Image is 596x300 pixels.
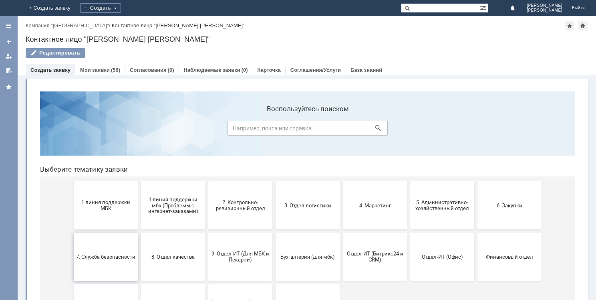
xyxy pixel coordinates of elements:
[26,22,109,28] a: Компания "[GEOGRAPHIC_DATA]"
[379,114,438,126] span: 5. Административно-хозяйственный отдел
[309,148,373,196] button: Отдел-ИТ (Битрикс24 и CRM)
[350,67,382,73] a: База знаний
[168,67,174,73] div: (0)
[177,114,236,126] span: 2. Контрольно-ревизионный отдел
[80,67,110,73] a: Мои заявки
[40,96,104,144] button: 1 линия поддержки МБК
[242,199,306,247] button: не актуален
[107,148,171,196] button: 8. Отдел качества
[175,199,239,247] button: [PERSON_NAME]. Услуги ИТ для МБК (оформляет L1)
[527,8,562,13] span: [PERSON_NAME]
[379,168,438,174] span: Отдел-ИТ (Офис)
[42,114,102,126] span: 1 линия поддержки МБК
[110,217,169,229] span: Это соглашение не активно!
[290,67,341,73] a: Соглашения/Услуги
[107,199,171,247] button: Это соглашение не активно!
[312,117,371,123] span: 4. Маркетинг
[242,148,306,196] button: Бухгалтерия (для мбк)
[527,3,562,8] span: [PERSON_NAME]
[242,67,248,73] div: (0)
[194,20,354,28] label: Воспользуйтесь поиском
[40,199,104,247] button: Франчайзинг
[26,22,112,28] div: /
[183,67,240,73] a: Наблюдаемые заявки
[2,35,15,48] a: Создать заявку
[444,96,508,144] button: 6. Закупки
[175,148,239,196] button: 9. Отдел-ИТ (Для МБК и Пекарни)
[312,166,371,178] span: Отдел-ИТ (Битрикс24 и CRM)
[309,96,373,144] button: 4. Маркетинг
[258,67,281,73] a: Карточка
[578,21,588,30] div: Сделать домашней страницей
[444,148,508,196] button: Финансовый отдел
[244,117,304,123] span: 3. Отдел логистики
[446,117,505,123] span: 6. Закупки
[26,35,588,43] div: Контактное лицо "[PERSON_NAME] [PERSON_NAME]"
[175,96,239,144] button: 2. Контрольно-ревизионный отдел
[110,168,169,174] span: 8. Отдел качества
[177,214,236,232] span: [PERSON_NAME]. Услуги ИТ для МБК (оформляет L1)
[194,36,354,51] input: Например, почта или справка
[480,4,488,11] span: Расширенный поиск
[42,168,102,174] span: 7. Служба безопасности
[30,67,70,73] a: Создать заявку
[565,21,574,30] div: Добавить в избранное
[377,148,441,196] button: Отдел-ИТ (Офис)
[107,96,171,144] button: 1 линия поддержки мбк (Проблемы с интернет-заказами)
[130,67,167,73] a: Согласования
[6,80,542,88] header: Выберите тематику заявки
[112,22,245,28] div: Контактное лицо "[PERSON_NAME] [PERSON_NAME]"
[377,96,441,144] button: 5. Административно-хозяйственный отдел
[111,67,120,73] div: (56)
[2,50,15,63] a: Мои заявки
[244,168,304,174] span: Бухгалтерия (для мбк)
[242,96,306,144] button: 3. Отдел логистики
[244,220,304,226] span: не актуален
[42,220,102,226] span: Франчайзинг
[40,148,104,196] button: 7. Служба безопасности
[2,64,15,77] a: Мои согласования
[446,168,505,174] span: Финансовый отдел
[177,166,236,178] span: 9. Отдел-ИТ (Для МБК и Пекарни)
[110,111,169,129] span: 1 линия поддержки мбк (Проблемы с интернет-заказами)
[80,3,121,13] div: Создать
